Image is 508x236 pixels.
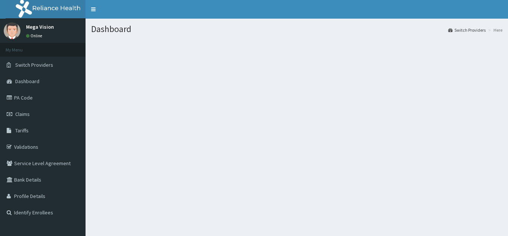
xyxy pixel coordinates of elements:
[15,127,29,134] span: Tariffs
[4,22,20,39] img: User Image
[486,27,502,33] li: Here
[26,33,44,38] a: Online
[15,111,30,117] span: Claims
[15,78,39,85] span: Dashboard
[15,62,53,68] span: Switch Providers
[26,24,54,29] p: Mega Vision
[91,24,502,34] h1: Dashboard
[448,27,486,33] a: Switch Providers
